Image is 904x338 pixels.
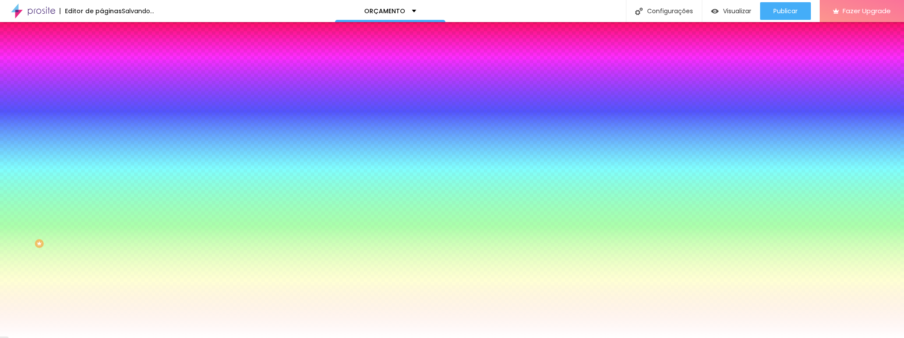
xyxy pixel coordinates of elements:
span: Fazer Upgrade [843,7,891,15]
button: Visualizar [702,2,760,20]
button: Publicar [760,2,811,20]
span: Publicar [773,8,798,15]
span: Visualizar [723,8,751,15]
div: Editor de páginas [60,8,122,14]
img: Icone [635,8,643,15]
img: view-1.svg [711,8,719,15]
div: Salvando... [122,8,154,14]
p: ORÇAMENTO [364,8,405,14]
